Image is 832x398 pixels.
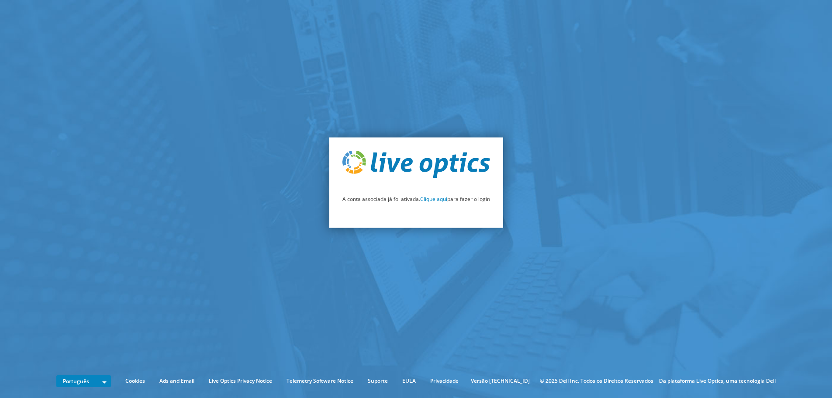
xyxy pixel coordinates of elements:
[342,151,490,178] img: live_optics_svg.svg
[119,376,152,386] a: Cookies
[361,376,394,386] a: Suporte
[424,376,465,386] a: Privacidade
[659,376,776,386] li: Da plataforma Live Optics, uma tecnologia Dell
[342,194,490,204] p: A conta associada já foi ativada. para fazer o login
[466,376,534,386] li: Versão [TECHNICAL_ID]
[535,376,658,386] li: © 2025 Dell Inc. Todos os Direitos Reservados
[396,376,422,386] a: EULA
[280,376,360,386] a: Telemetry Software Notice
[153,376,201,386] a: Ads and Email
[420,195,447,202] a: Clique aqui
[202,376,279,386] a: Live Optics Privacy Notice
